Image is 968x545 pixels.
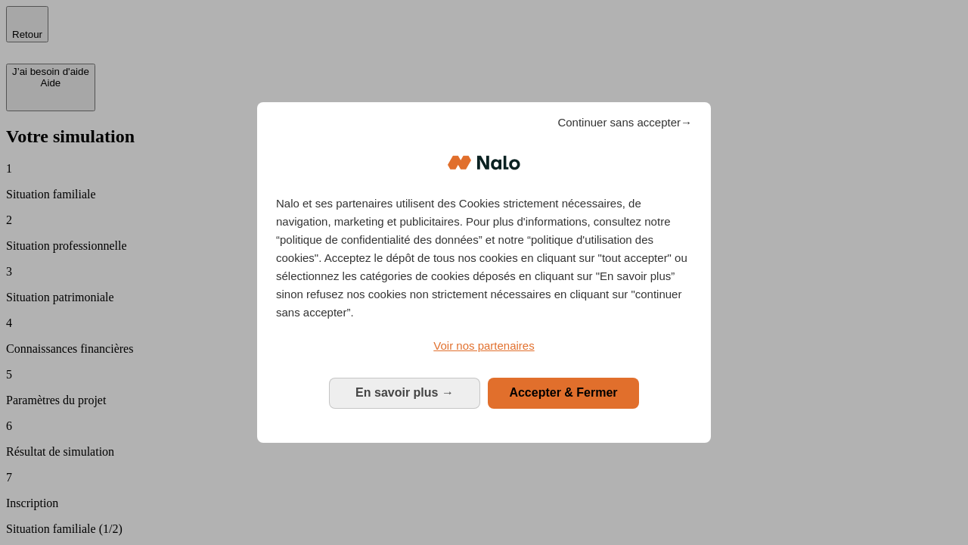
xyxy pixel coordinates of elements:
div: Bienvenue chez Nalo Gestion du consentement [257,102,711,442]
button: En savoir plus: Configurer vos consentements [329,378,480,408]
img: Logo [448,140,520,185]
a: Voir nos partenaires [276,337,692,355]
span: Voir nos partenaires [433,339,534,352]
span: En savoir plus → [355,386,454,399]
button: Accepter & Fermer: Accepter notre traitement des données et fermer [488,378,639,408]
p: Nalo et ses partenaires utilisent des Cookies strictement nécessaires, de navigation, marketing e... [276,195,692,322]
span: Continuer sans accepter→ [557,114,692,132]
span: Accepter & Fermer [509,386,617,399]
